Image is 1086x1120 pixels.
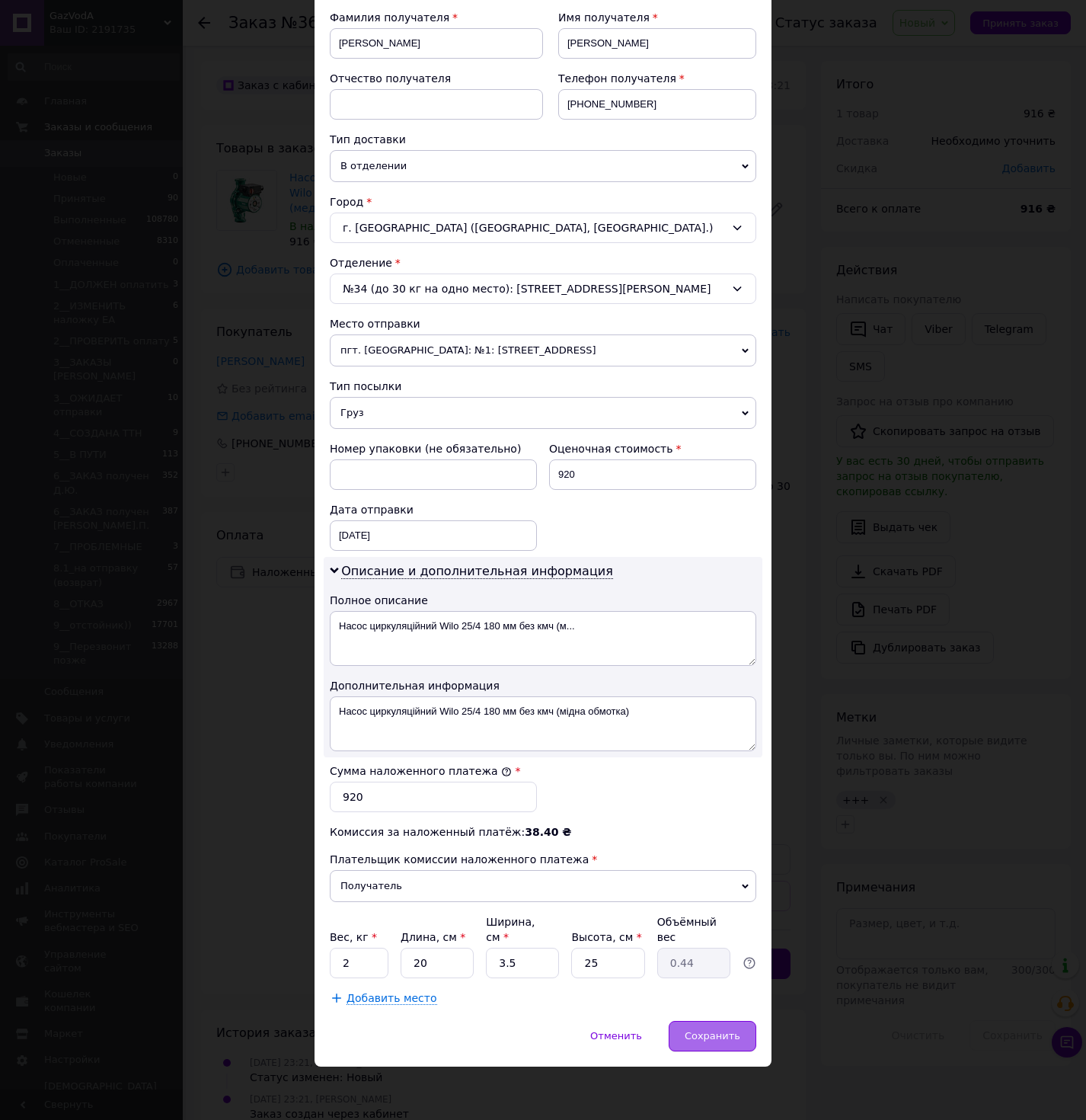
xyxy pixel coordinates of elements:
div: Дополнительная информация [330,678,756,693]
label: Длина, см [401,931,465,943]
span: Описание и дополнительная информация [341,564,613,579]
textarea: Насос циркуляційний Wilo 25/4 180 мм без кмч (м... [330,611,756,666]
span: Телефон получателя [558,72,676,85]
input: +380 [558,89,756,120]
div: Объёмный вес [657,914,730,945]
div: Отделение [330,255,756,270]
span: Отчество получателя [330,72,451,85]
div: Комиссия за наложенный платёж: [330,824,756,840]
span: пгт. [GEOGRAPHIC_DATA]: №1: [STREET_ADDRESS] [330,334,756,366]
label: Сумма наложенного платежа [330,765,512,777]
div: №34 (до 30 кг на одно место): [STREET_ADDRESS][PERSON_NAME] [330,274,756,304]
span: Плательщик комиссии наложенного платежа [330,853,589,866]
span: Имя получателя [558,11,650,24]
div: Номер упаковки (не обязательно) [330,441,537,456]
div: Полное описание [330,593,756,608]
span: Сохранить [685,1030,740,1042]
span: Груз [330,397,756,429]
label: Вес, кг [330,931,377,943]
span: Отменить [590,1030,642,1042]
span: Фамилия получателя [330,11,449,24]
label: Ширина, см [486,916,535,943]
span: Добавить место [347,992,437,1005]
div: Оценочная стоимость [549,441,756,456]
div: г. [GEOGRAPHIC_DATA] ([GEOGRAPHIC_DATA], [GEOGRAPHIC_DATA].) [330,213,756,243]
span: Тип доставки [330,133,406,146]
span: В отделении [330,150,756,182]
div: Город [330,194,756,210]
span: 38.40 ₴ [525,826,571,838]
label: Высота, см [571,931,641,943]
span: Место отправки [330,318,420,330]
div: Дата отправки [330,502,537,517]
textarea: Насос циркуляційний Wilo 25/4 180 мм без кмч (мідна обмотка) [330,696,756,751]
span: Тип посылки [330,380,401,392]
span: Получатель [330,870,756,902]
